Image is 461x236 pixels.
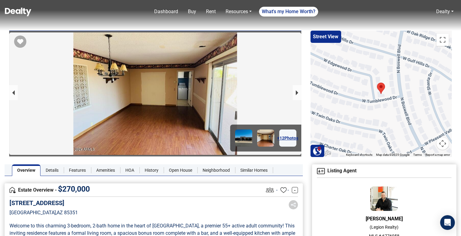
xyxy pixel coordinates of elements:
img: Agent [317,168,325,174]
a: Resources [223,6,254,18]
a: Features [64,164,91,176]
img: Listing View [265,185,275,195]
a: +12Photos [279,129,296,147]
iframe: BigID CMP Widget [3,218,21,236]
img: Search Homes at Dealty [313,146,322,155]
img: Image [257,129,274,147]
img: Favourites [280,187,287,193]
p: [GEOGRAPHIC_DATA] , AZ 85351 [10,209,78,216]
button: Toggle fullscreen view [436,34,449,46]
span: $ 270,000 [58,185,90,193]
a: Buy [185,6,199,18]
a: Rent [204,6,218,18]
h6: [PERSON_NAME] [317,216,451,222]
a: Neighborhood [197,164,235,176]
button: Street View [311,31,341,43]
button: Map camera controls [436,137,449,150]
a: Overview [12,164,40,176]
button: next slide / item [293,85,301,100]
span: - [288,186,289,194]
a: HOA [120,164,139,176]
h5: [STREET_ADDRESS] [10,199,78,207]
img: Agent [370,186,398,211]
a: Open House [164,164,197,176]
span: - [276,186,277,194]
img: Dealty - Buy, Sell & Rent Homes [5,8,31,16]
a: Dashboard [152,6,181,18]
a: Terms (opens in new tab) [413,153,422,156]
button: Keyboard shortcuts [346,153,372,157]
a: Similar Homes [235,164,273,176]
h4: Estate Overview - [10,187,265,193]
a: History [139,164,164,176]
a: Report a map error [425,153,450,156]
a: Details [40,164,64,176]
a: Dealty [436,9,450,14]
a: Dealty [434,6,456,18]
a: - [292,187,298,193]
img: Image [235,129,252,147]
a: Amenities [91,164,120,176]
button: previous slide / item [9,85,18,100]
h4: Listing Agent [317,168,451,174]
a: What's my Home Worth? [259,7,318,17]
p: ( Legion Realty ) [317,224,451,230]
div: Open Intercom Messenger [440,215,455,230]
span: Map data ©2025 Google [376,153,410,156]
img: Overview [10,187,16,193]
